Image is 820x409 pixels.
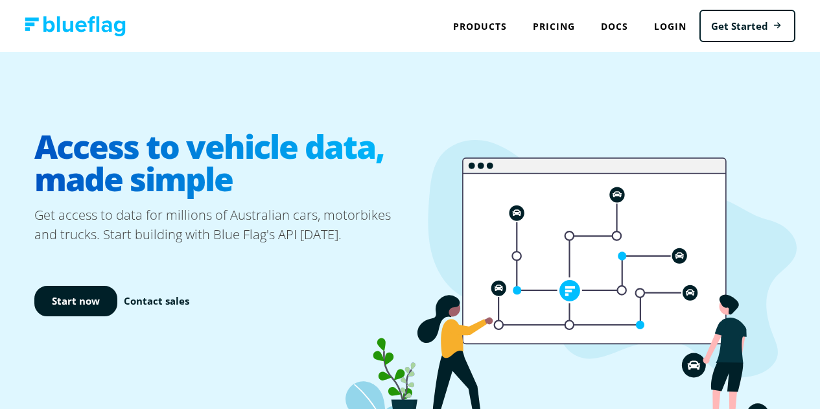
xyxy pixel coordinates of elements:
img: Blue Flag logo [25,16,126,36]
a: Start now [34,286,117,316]
p: Get access to data for millions of Australian cars, motorbikes and trucks. Start building with Bl... [34,205,410,244]
a: Contact sales [124,294,189,309]
div: Products [440,13,520,40]
a: Docs [588,13,641,40]
a: Login to Blue Flag application [641,13,699,40]
a: Pricing [520,13,588,40]
h1: Access to vehicle data, made simple [34,120,410,205]
a: Get Started [699,10,795,43]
